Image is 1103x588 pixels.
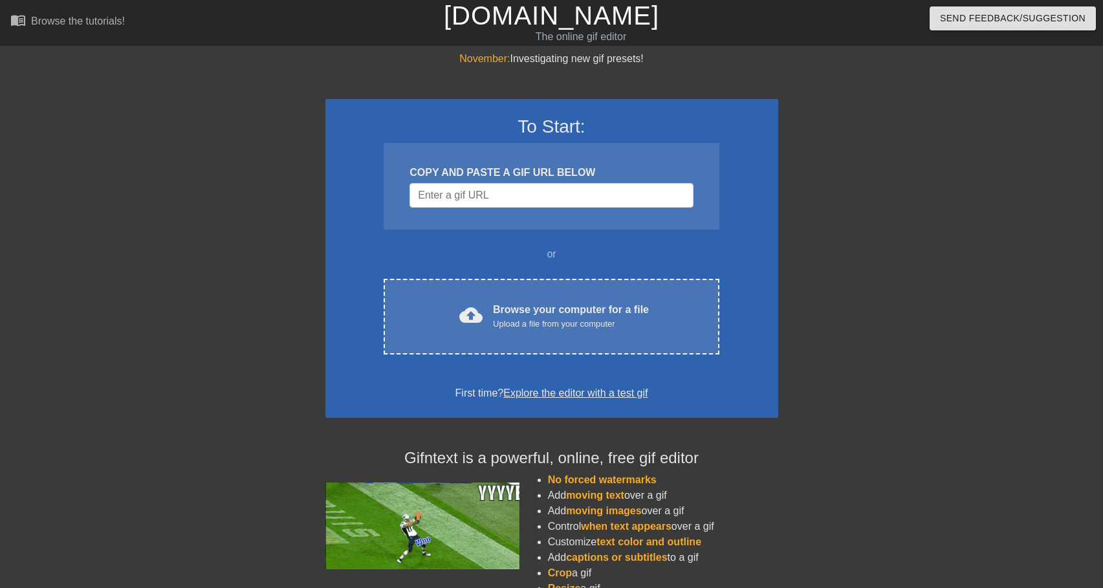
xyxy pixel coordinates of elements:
div: Upload a file from your computer [493,318,649,331]
a: Browse the tutorials! [10,12,125,32]
input: Username [410,183,693,208]
h4: Gifntext is a powerful, online, free gif editor [325,449,778,468]
li: Customize [548,534,778,550]
span: No forced watermarks [548,474,657,485]
li: Add over a gif [548,488,778,503]
div: First time? [342,386,761,401]
span: Crop [548,567,572,578]
li: a gif [548,565,778,581]
li: Add over a gif [548,503,778,519]
h3: To Start: [342,116,761,138]
li: Add to a gif [548,550,778,565]
div: COPY AND PASTE A GIF URL BELOW [410,165,693,180]
span: Send Feedback/Suggestion [940,10,1086,27]
span: when text appears [581,521,672,532]
a: Explore the editor with a test gif [503,387,648,398]
span: menu_book [10,12,26,28]
div: Browse the tutorials! [31,16,125,27]
a: [DOMAIN_NAME] [444,1,659,30]
img: football_small.gif [325,483,519,569]
div: Browse your computer for a file [493,302,649,331]
div: The online gif editor [374,29,787,45]
span: moving text [566,490,624,501]
div: or [359,246,745,262]
li: Control over a gif [548,519,778,534]
span: captions or subtitles [566,552,667,563]
span: moving images [566,505,641,516]
button: Send Feedback/Suggestion [930,6,1096,30]
span: text color and outline [596,536,701,547]
div: Investigating new gif presets! [325,51,778,67]
span: November: [459,53,510,64]
span: cloud_upload [459,303,483,327]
